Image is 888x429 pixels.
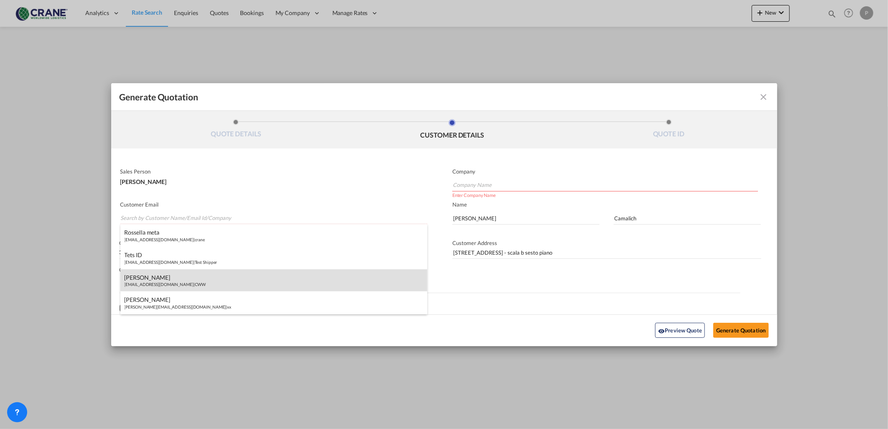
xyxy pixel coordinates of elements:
md-icon: icon-eye [658,328,665,335]
md-dialog: Generate QuotationQUOTE ... [111,83,777,346]
p: Company [452,168,758,175]
p: Contact [120,240,426,246]
md-icon: icon-close fg-AAA8AD cursor m-0 [759,92,769,102]
input: Contact Number [120,246,426,259]
button: Generate Quotation [713,323,768,338]
input: First Name [452,212,600,225]
md-checkbox: Checkbox No Ink [120,304,219,312]
input: Search by Customer Name/Email Id/Company [121,212,428,225]
span: Customer Address [452,240,497,246]
p: CC Emails [120,266,741,273]
input: Last Name [614,212,761,225]
span: Generate Quotation [120,92,198,102]
input: Customer Address [452,246,761,259]
md-chips-wrap: Chips container. Use arrow keys to select chips. [120,276,741,293]
input: Company Name [453,179,758,192]
p: Sales Person [120,168,426,175]
div: [PERSON_NAME] [120,175,426,185]
li: QUOTE ID [561,119,777,142]
p: Customer Email [120,201,428,208]
p: Name [452,201,777,208]
div: Enter Company Name [452,193,758,197]
li: CUSTOMER DETAILS [344,119,561,142]
li: QUOTE DETAILS [128,119,344,142]
button: icon-eyePreview Quote [655,323,705,338]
